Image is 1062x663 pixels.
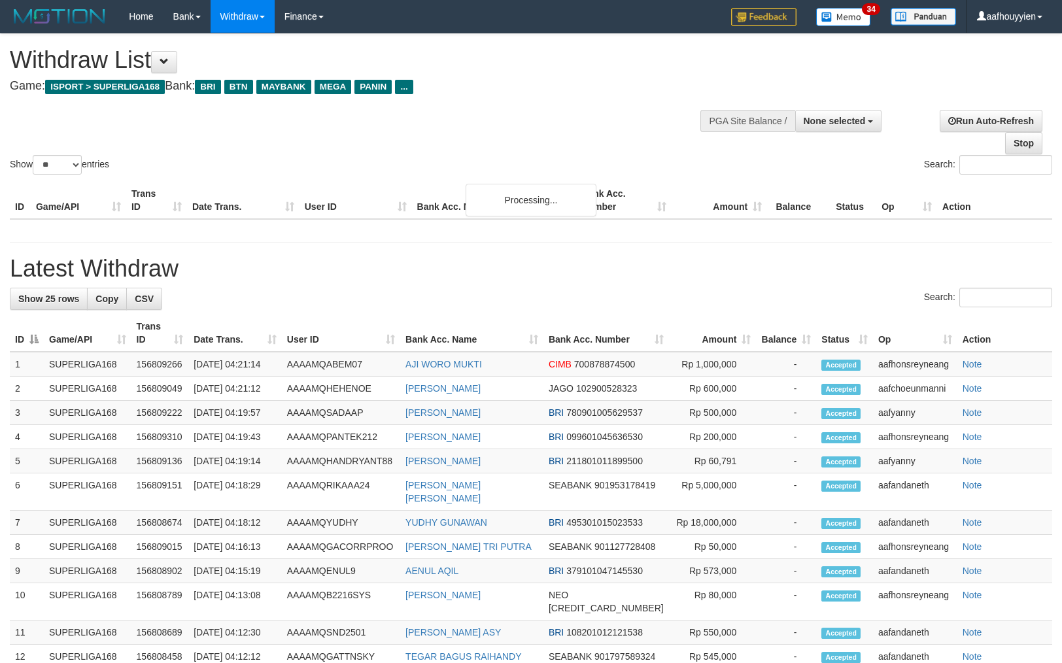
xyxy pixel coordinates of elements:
[756,559,816,583] td: -
[44,401,131,425] td: SUPERLIGA168
[821,481,861,492] span: Accepted
[669,473,757,511] td: Rp 5,000,000
[574,359,635,369] span: Copy 700878874500 to clipboard
[44,511,131,535] td: SUPERLIGA168
[821,628,861,639] span: Accepted
[756,535,816,559] td: -
[1005,132,1042,154] a: Stop
[131,583,189,620] td: 156808789
[549,627,564,637] span: BRI
[45,80,165,94] span: ISPORT > SUPERLIGA168
[188,314,282,352] th: Date Trans.: activate to sort column ascending
[669,449,757,473] td: Rp 60,791
[188,425,282,449] td: [DATE] 04:19:43
[282,449,400,473] td: AAAAMQHANDRYANT88
[831,182,876,219] th: Status
[10,288,88,310] a: Show 25 rows
[566,566,643,576] span: Copy 379101047145530 to clipboard
[315,80,352,94] span: MEGA
[10,583,44,620] td: 10
[756,583,816,620] td: -
[821,432,861,443] span: Accepted
[405,627,501,637] a: [PERSON_NAME] ASY
[940,110,1042,132] a: Run Auto-Refresh
[963,517,982,528] a: Note
[10,449,44,473] td: 5
[873,559,957,583] td: aafandaneth
[187,182,300,219] th: Date Trans.
[44,559,131,583] td: SUPERLIGA168
[44,583,131,620] td: SUPERLIGA168
[188,449,282,473] td: [DATE] 04:19:14
[131,314,189,352] th: Trans ID: activate to sort column ascending
[821,384,861,395] span: Accepted
[549,407,564,418] span: BRI
[44,377,131,401] td: SUPERLIGA168
[126,288,162,310] a: CSV
[131,511,189,535] td: 156808674
[10,535,44,559] td: 8
[576,383,637,394] span: Copy 102900528323 to clipboard
[566,456,643,466] span: Copy 211801011899500 to clipboard
[873,535,957,559] td: aafhonsreyneang
[188,401,282,425] td: [DATE] 04:19:57
[937,182,1052,219] th: Action
[44,352,131,377] td: SUPERLIGA168
[543,314,669,352] th: Bank Acc. Number: activate to sort column ascending
[10,620,44,645] td: 11
[804,116,866,126] span: None selected
[549,432,564,442] span: BRI
[873,377,957,401] td: aafchoeunmanni
[135,294,154,304] span: CSV
[669,401,757,425] td: Rp 500,000
[669,425,757,449] td: Rp 200,000
[282,425,400,449] td: AAAAMQPANTEK212
[33,155,82,175] select: Showentries
[873,473,957,511] td: aafandaneth
[873,620,957,645] td: aafandaneth
[405,407,481,418] a: [PERSON_NAME]
[188,352,282,377] td: [DATE] 04:21:14
[44,425,131,449] td: SUPERLIGA168
[282,314,400,352] th: User ID: activate to sort column ascending
[282,583,400,620] td: AAAAMQB2216SYS
[549,590,568,600] span: NEO
[188,511,282,535] td: [DATE] 04:18:12
[131,352,189,377] td: 156809266
[959,155,1052,175] input: Search:
[963,383,982,394] a: Note
[963,359,982,369] a: Note
[816,8,871,26] img: Button%20Memo.svg
[767,182,831,219] th: Balance
[188,535,282,559] td: [DATE] 04:16:13
[405,590,481,600] a: [PERSON_NAME]
[594,541,655,552] span: Copy 901127728408 to clipboard
[10,7,109,26] img: MOTION_logo.png
[282,401,400,425] td: AAAAMQSADAAP
[188,473,282,511] td: [DATE] 04:18:29
[282,620,400,645] td: AAAAMQSND2501
[795,110,882,132] button: None selected
[963,627,982,637] a: Note
[594,480,655,490] span: Copy 901953178419 to clipboard
[188,620,282,645] td: [DATE] 04:12:30
[354,80,392,94] span: PANIN
[87,288,127,310] a: Copy
[594,651,655,662] span: Copy 901797589324 to clipboard
[963,541,982,552] a: Note
[669,559,757,583] td: Rp 573,000
[873,449,957,473] td: aafyanny
[10,511,44,535] td: 7
[44,535,131,559] td: SUPERLIGA168
[10,314,44,352] th: ID: activate to sort column descending
[188,377,282,401] td: [DATE] 04:21:12
[669,583,757,620] td: Rp 80,000
[549,480,592,490] span: SEABANK
[862,3,880,15] span: 34
[669,352,757,377] td: Rp 1,000,000
[282,511,400,535] td: AAAAMQYUDHY
[756,352,816,377] td: -
[188,583,282,620] td: [DATE] 04:13:08
[549,359,572,369] span: CIMB
[924,155,1052,175] label: Search:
